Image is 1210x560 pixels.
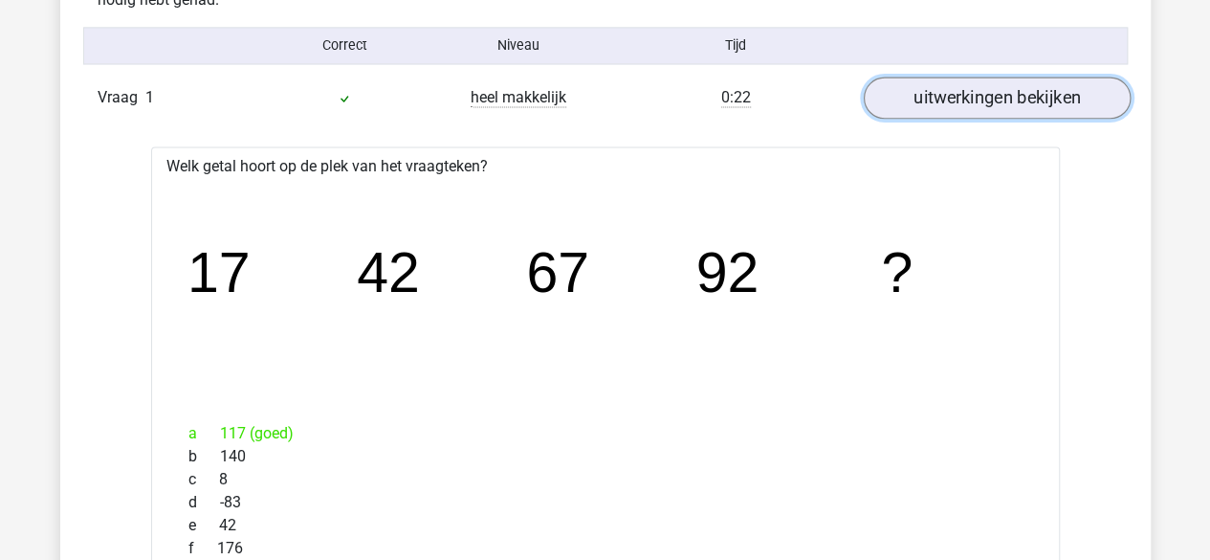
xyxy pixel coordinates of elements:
span: f [188,536,217,559]
tspan: 67 [526,241,589,304]
div: Niveau [431,35,605,56]
div: 8 [174,467,1037,490]
span: Vraag [98,86,145,109]
tspan: 17 [187,241,250,304]
span: c [188,467,219,490]
div: Tijd [605,35,866,56]
div: 176 [174,536,1037,559]
span: heel makkelijk [471,88,566,107]
tspan: 92 [695,241,759,304]
div: Correct [257,35,431,56]
span: e [188,513,219,536]
tspan: 42 [357,241,420,304]
div: 117 (goed) [174,421,1037,444]
span: a [188,421,220,444]
div: -83 [174,490,1037,513]
tspan: ? [881,241,913,304]
span: 0:22 [721,88,751,107]
span: d [188,490,220,513]
span: 1 [145,88,154,106]
a: uitwerkingen bekijken [863,78,1130,120]
div: 140 [174,444,1037,467]
span: b [188,444,220,467]
div: 42 [174,513,1037,536]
